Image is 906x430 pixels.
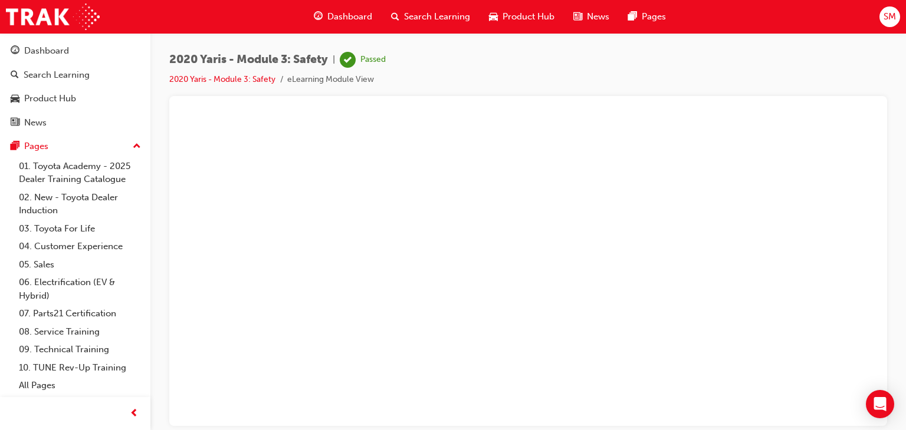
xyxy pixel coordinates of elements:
[5,88,146,110] a: Product Hub
[304,5,382,29] a: guage-iconDashboard
[587,10,609,24] span: News
[14,220,146,238] a: 03. Toyota For Life
[391,9,399,24] span: search-icon
[628,9,637,24] span: pages-icon
[24,44,69,58] div: Dashboard
[619,5,675,29] a: pages-iconPages
[5,135,146,157] button: Pages
[340,52,356,68] span: learningRecordVerb_PASS-icon
[24,92,76,105] div: Product Hub
[866,390,894,418] div: Open Intercom Messenger
[327,10,372,24] span: Dashboard
[287,73,374,87] li: eLearning Module View
[14,376,146,395] a: All Pages
[564,5,619,29] a: news-iconNews
[314,9,323,24] span: guage-icon
[642,10,666,24] span: Pages
[14,157,146,188] a: 01. Toyota Academy - 2025 Dealer Training Catalogue
[14,340,146,359] a: 09. Technical Training
[5,38,146,135] button: DashboardSearch LearningProduct HubNews
[360,54,386,65] div: Passed
[11,118,19,128] span: news-icon
[169,53,328,67] span: 2020 Yaris - Module 3: Safety
[130,406,139,421] span: prev-icon
[14,323,146,341] a: 08. Service Training
[169,74,275,84] a: 2020 Yaris - Module 3: Safety
[14,256,146,274] a: 05. Sales
[14,359,146,377] a: 10. TUNE Rev-Up Training
[573,9,582,24] span: news-icon
[489,9,498,24] span: car-icon
[11,46,19,57] span: guage-icon
[24,116,47,130] div: News
[14,237,146,256] a: 04. Customer Experience
[884,10,896,24] span: SM
[5,40,146,62] a: Dashboard
[333,53,335,67] span: |
[14,188,146,220] a: 02. New - Toyota Dealer Induction
[6,4,100,30] img: Trak
[11,141,19,152] span: pages-icon
[503,10,554,24] span: Product Hub
[382,5,480,29] a: search-iconSearch Learning
[11,94,19,104] span: car-icon
[24,140,48,153] div: Pages
[404,10,470,24] span: Search Learning
[24,68,90,82] div: Search Learning
[5,64,146,86] a: Search Learning
[133,139,141,154] span: up-icon
[14,273,146,305] a: 06. Electrification (EV & Hybrid)
[879,6,900,27] button: SM
[14,305,146,323] a: 07. Parts21 Certification
[5,112,146,134] a: News
[11,70,19,81] span: search-icon
[480,5,564,29] a: car-iconProduct Hub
